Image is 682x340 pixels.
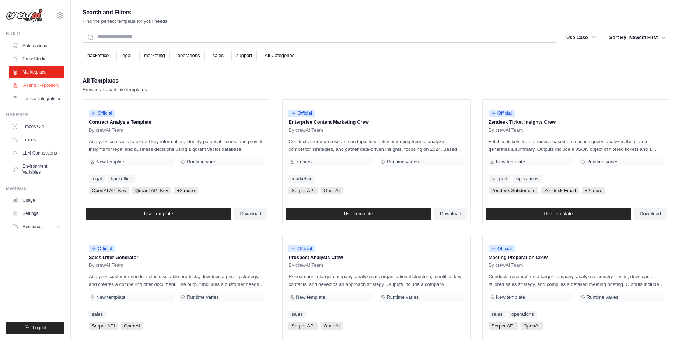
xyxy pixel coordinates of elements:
[288,273,464,288] p: Researches a target company, analyzes its organizational structure, identifies key contacts, and ...
[33,325,46,331] span: Logout
[387,159,419,165] span: Runtime varies
[116,50,136,61] a: legal
[6,112,64,118] div: Operate
[6,8,43,22] img: Logo
[288,127,323,133] span: By crewAI Team
[173,50,205,61] a: operations
[208,50,228,61] a: sales
[440,211,461,217] span: Download
[89,127,123,133] span: By crewAI Team
[6,322,64,334] button: Logout
[288,187,318,194] span: Serper API
[121,322,143,330] span: OpenAI
[489,245,515,252] span: Official
[139,50,170,61] a: marketing
[6,185,64,191] div: Manage
[89,187,129,194] span: OpenAI API Key
[9,53,64,65] a: Crew Studio
[9,121,64,132] a: Traces Old
[89,118,264,126] p: Contract Analysis Template
[288,322,318,330] span: Serper API
[96,159,125,165] span: New template
[489,110,515,117] span: Official
[89,262,123,268] span: By crewAI Team
[22,224,43,230] span: Resources
[96,294,125,300] span: New template
[89,322,118,330] span: Serper API
[321,187,343,194] span: OpenAI
[541,187,579,194] span: Zendesk Email
[582,187,605,194] span: +2 more
[83,86,147,93] p: Browse all available templates
[234,208,267,220] a: Download
[387,294,419,300] span: Runtime varies
[9,208,64,219] a: Settings
[288,311,305,318] a: sales
[89,311,106,318] a: sales
[489,127,523,133] span: By crewAI Team
[240,211,262,217] span: Download
[231,50,257,61] a: support
[489,262,523,268] span: By crewAI Team
[174,187,198,194] span: +2 more
[587,159,619,165] span: Runtime varies
[9,194,64,206] a: Usage
[562,31,601,44] button: Use Case
[83,18,168,25] p: Find the perfect template for your needs
[344,211,373,217] span: Use Template
[83,50,113,61] a: backoffice
[9,40,64,52] a: Automations
[89,245,115,252] span: Official
[296,294,325,300] span: New template
[605,31,670,44] button: Sort By: Newest First
[9,147,64,159] a: LLM Connections
[9,160,64,178] a: Environment Variables
[288,175,315,183] a: marketing
[513,175,542,183] a: operations
[288,254,464,261] p: Prospect Analysis Crew
[286,208,431,220] a: Use Template
[489,138,664,153] p: Fetches tickets from Zendesk based on a user's query, analyzes them, and generates a summary. Out...
[6,31,64,37] div: Build
[86,208,231,220] a: Use Template
[489,311,506,318] a: sales
[132,187,171,194] span: Qdrant API Key
[187,294,219,300] span: Runtime varies
[288,118,464,126] p: Enterprise Content Marketing Crew
[89,273,264,288] p: Analyzes customer needs, selects suitable products, develops a pricing strategy, and creates a co...
[83,7,168,18] h2: Search and Filters
[9,93,64,105] a: Tools & Integrations
[486,208,631,220] a: Use Template
[489,118,664,126] p: Zendesk Ticket Insights Crew
[321,322,343,330] span: OpenAI
[9,134,64,146] a: Traces
[288,138,464,153] p: Conducts thorough research on topic to identify emerging trends, analyze competitor strategies, a...
[187,159,219,165] span: Runtime varies
[144,211,173,217] span: Use Template
[83,76,147,86] h2: All Templates
[10,79,65,91] a: Agents Repository
[634,208,667,220] a: Download
[288,245,315,252] span: Official
[9,66,64,78] a: Marketplace
[496,159,525,165] span: New template
[89,138,264,153] p: Analyzes contracts to extract key information, identify potential issues, and provide insights fo...
[260,50,299,61] a: All Categories
[434,208,467,220] a: Download
[640,211,661,217] span: Download
[89,254,264,261] p: Sales Offer Generator
[89,175,105,183] a: legal
[9,221,64,233] button: Resources
[489,175,510,183] a: support
[296,159,312,165] span: 7 users
[489,322,518,330] span: Serper API
[108,175,135,183] a: backoffice
[89,110,115,117] span: Official
[496,294,525,300] span: New template
[288,110,315,117] span: Official
[489,273,664,288] p: Conducts research on a target company, analyzes industry trends, develops a tailored sales strate...
[288,262,323,268] span: By crewAI Team
[508,311,537,318] a: operations
[521,322,543,330] span: OpenAI
[543,211,573,217] span: Use Template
